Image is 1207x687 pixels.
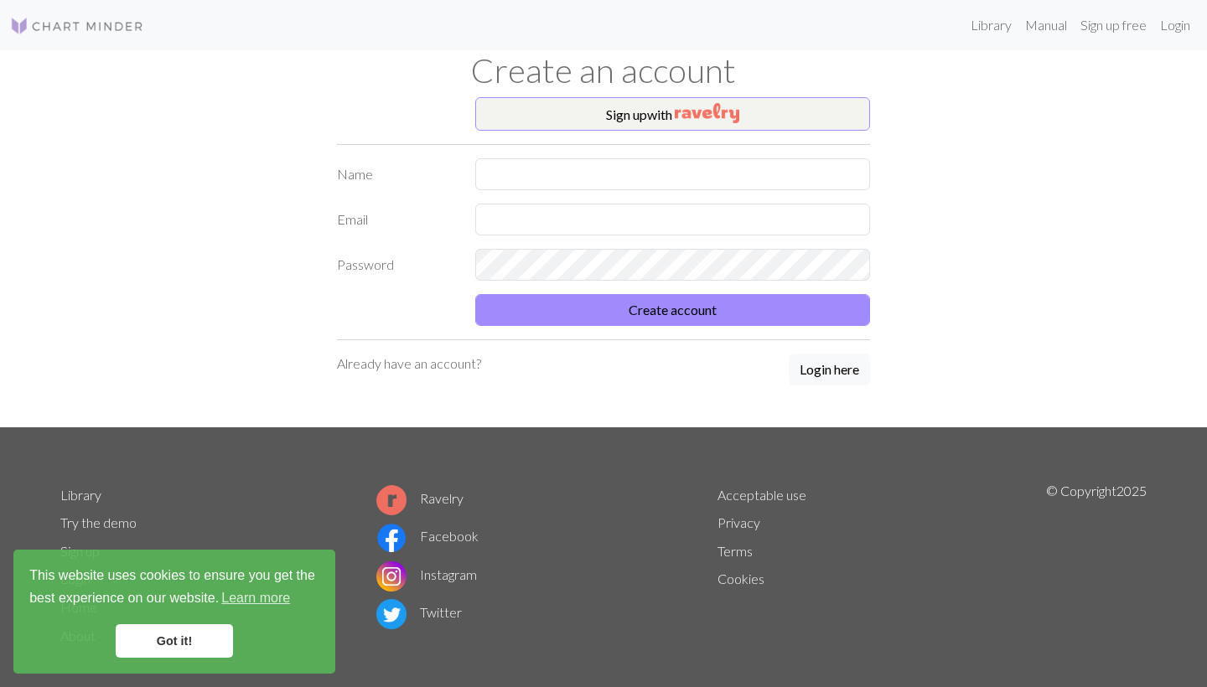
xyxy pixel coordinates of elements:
a: Ravelry [376,490,464,506]
a: Acceptable use [717,487,806,503]
a: Privacy [717,514,760,530]
a: learn more about cookies [219,586,293,611]
label: Email [327,204,465,235]
a: Twitter [376,604,462,620]
p: © Copyright 2025 [1046,481,1147,650]
img: Twitter logo [376,599,407,629]
a: Library [964,8,1018,42]
a: Login [1153,8,1197,42]
span: This website uses cookies to ensure you get the best experience on our website. [29,566,319,611]
img: Ravelry logo [376,485,407,515]
a: Try the demo [60,514,137,530]
a: Login here [789,354,870,387]
div: cookieconsent [13,550,335,674]
img: Logo [10,16,144,36]
img: Instagram logo [376,561,407,591]
a: Manual [1018,8,1074,42]
a: Facebook [376,528,479,544]
a: Library [60,487,101,503]
a: Instagram [376,566,477,582]
img: Ravelry [675,103,739,123]
label: Password [327,249,465,281]
a: dismiss cookie message [116,624,233,658]
h1: Create an account [50,50,1157,90]
a: Sign up [60,543,100,559]
a: Sign up free [1074,8,1153,42]
p: Already have an account? [337,354,481,374]
button: Sign upwith [475,97,870,131]
button: Create account [475,294,870,326]
img: Facebook logo [376,523,407,553]
a: Terms [717,543,753,559]
button: Login here [789,354,870,385]
a: Cookies [717,571,764,586]
label: Name [327,158,465,190]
